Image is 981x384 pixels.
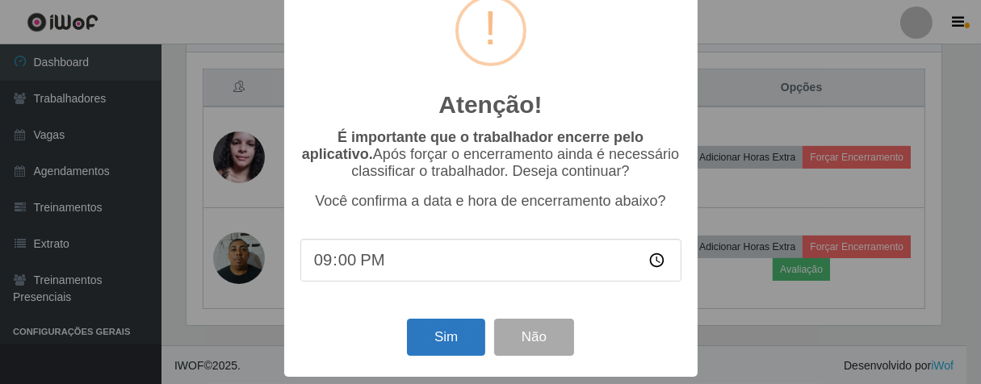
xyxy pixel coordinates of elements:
[302,129,644,162] b: É importante que o trabalhador encerre pelo aplicativo.
[494,319,574,357] button: Não
[300,193,681,210] p: Você confirma a data e hora de encerramento abaixo?
[300,129,681,180] p: Após forçar o encerramento ainda é necessário classificar o trabalhador. Deseja continuar?
[407,319,485,357] button: Sim
[438,90,542,119] h2: Atenção!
